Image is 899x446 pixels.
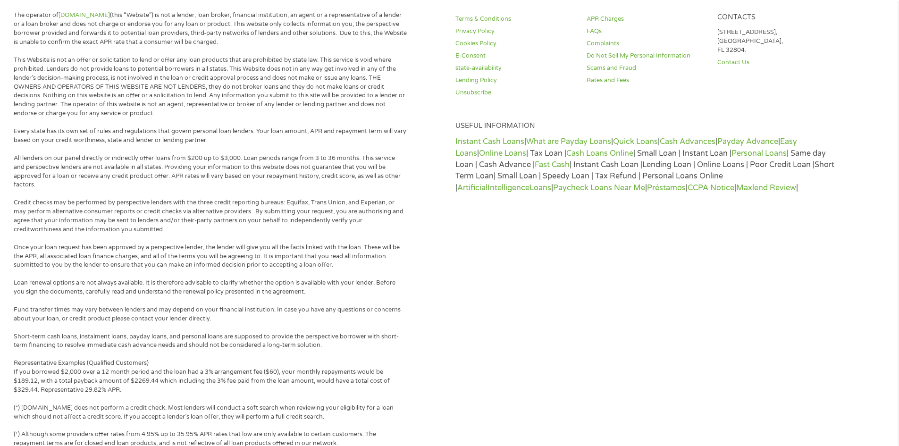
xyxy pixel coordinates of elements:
[566,149,633,158] a: Cash Loans Online
[14,11,407,47] p: The operator of (this “Website”) is not a lender, loan broker, financial institution, an agent or...
[455,39,575,48] a: Cookies Policy
[14,198,407,234] p: Credit checks may be performed by perspective lenders with the three credit reporting bureaus: Eq...
[14,404,407,421] p: (*) [DOMAIN_NAME] does not perform a credit check. Most lenders will conduct a soft search when r...
[587,51,706,60] a: Do Not Sell My Personal Information
[688,183,734,193] a: CCPA Notice
[14,243,407,270] p: Once your loan request has been approved by a perspective lender, the lender will give you all th...
[14,359,407,395] p: Representative Examples (Qualified Customers) If you borrowed $2,000 over a 12 month period and t...
[717,28,837,55] p: [STREET_ADDRESS], [GEOGRAPHIC_DATA], FL 32804.
[736,183,796,193] a: Maxlend Review
[717,13,837,22] h4: Contacts
[455,27,575,36] a: Privacy Policy
[487,183,529,193] a: Intelligence
[479,149,526,158] a: Online Loans
[14,154,407,190] p: All lenders on our panel directly or indirectly offer loans from $200 up to $3,000. Loan periods ...
[587,39,706,48] a: Complaints
[535,160,570,169] a: Fast Cash
[455,122,837,131] h4: Useful Information
[14,278,407,296] p: Loan renewal options are not always available. It is therefore advisable to clarify whether the o...
[14,305,407,323] p: Fund transfer times may vary between lenders and may depend on your financial institution. In cas...
[14,56,407,118] p: This Website is not an offer or solicitation to lend or offer any loan products that are prohibit...
[587,64,706,73] a: Scams and Fraud
[455,136,837,193] p: | | | | | | | Tax Loan | | Small Loan | Instant Loan | | Same day Loan | Cash Advance | | Instant...
[455,137,797,158] a: Easy Loans
[455,76,575,85] a: Lending Policy
[455,137,524,146] a: Instant Cash Loans
[587,27,706,36] a: FAQs
[587,76,706,85] a: Rates and Fees
[529,183,551,193] a: Loans
[731,149,787,158] a: Personal Loans
[553,183,645,193] a: Paycheck Loans Near Me
[526,137,611,146] a: What are Payday Loans
[59,11,110,19] a: [DOMAIN_NAME]
[14,127,407,145] p: Every state has its own set of rules and regulations that govern personal loan lenders. Your loan...
[457,183,487,193] a: Artificial
[455,15,575,24] a: Terms & Conditions
[455,64,575,73] a: state-availability
[14,332,407,350] p: Short-term cash loans, instalment loans, payday loans, and personal loans are supposed to provide...
[455,51,575,60] a: E-Consent
[717,137,778,146] a: Payday Advance
[717,58,837,67] a: Contact Us
[660,137,715,146] a: Cash Advances
[455,88,575,97] a: Unsubscribe
[587,15,706,24] a: APR Charges
[647,183,686,193] a: Préstamos
[613,137,658,146] a: Quick Loans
